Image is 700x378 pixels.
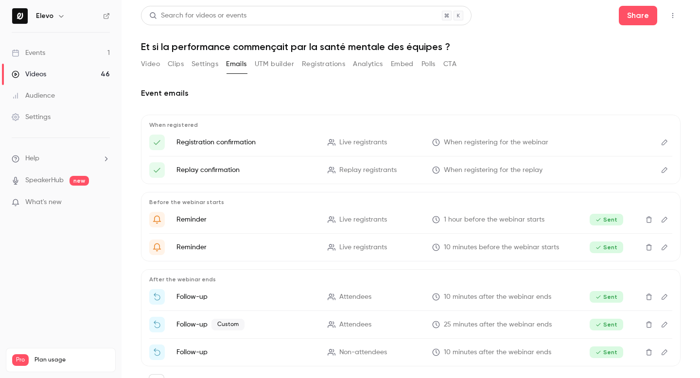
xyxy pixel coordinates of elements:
span: Non-attendees [339,347,387,358]
h6: Elevo [36,11,53,21]
li: Regardez le replay de {{ event_name }} [149,344,672,360]
button: Polls [421,56,436,72]
span: Sent [590,214,623,225]
p: When registered [149,121,672,129]
button: Delete [641,289,657,305]
button: Video [141,56,160,72]
li: Voici le lien pour accéder à la vidéo {{ event_name }} [149,162,672,178]
li: Voici le lien pour accéder à {{ event_name }} [149,135,672,150]
span: 1 hour before the webinar starts [444,215,544,225]
p: Follow-up [176,347,316,357]
span: Sent [590,291,623,303]
div: Audience [12,91,55,101]
div: Events [12,48,45,58]
span: When registering for the replay [444,165,542,175]
span: 25 minutes after the webinar ends [444,320,552,330]
p: Follow-up [176,319,316,330]
span: Sent [590,241,623,253]
p: Replay confirmation [176,165,316,175]
button: Delete [641,240,657,255]
button: Edit [657,240,672,255]
span: When registering for the webinar [444,137,548,148]
p: Follow-up [176,292,316,302]
button: Edit [657,135,672,150]
span: 10 minutes after the webinar ends [444,292,551,302]
button: Delete [641,344,657,360]
button: Edit [657,289,672,305]
button: Top Bar Actions [665,8,681,23]
p: Reminder [176,242,316,252]
button: Analytics [353,56,383,72]
button: Delete [641,212,657,227]
p: Registration confirmation [176,137,316,147]
span: Attendees [339,292,371,302]
span: 10 minutes after the webinar ends [444,347,551,358]
li: Une dernier chose… votre cadeau 🎁 [149,317,672,332]
li: Merci d'avoir participé à {{ event_name }} [149,289,672,305]
button: Settings [192,56,218,72]
span: Replay registrants [339,165,397,175]
span: new [70,176,89,186]
button: Edit [657,162,672,178]
span: Live registrants [339,137,387,148]
button: Embed [391,56,414,72]
button: Emails [226,56,246,72]
button: Edit [657,317,672,332]
div: Videos [12,69,46,79]
iframe: Noticeable Trigger [98,198,110,207]
button: Edit [657,212,672,227]
button: Share [619,6,657,25]
div: Settings [12,112,51,122]
span: Plan usage [35,356,109,364]
span: Help [25,154,39,164]
span: Sent [590,346,623,358]
span: What's new [25,197,62,207]
p: After the webinar ends [149,275,672,283]
button: Clips [168,56,184,72]
img: Elevo [12,8,28,24]
span: Custom [211,319,245,330]
li: help-dropdown-opener [12,154,110,164]
div: Search for videos or events [149,11,246,21]
p: Before the webinar starts [149,198,672,206]
button: Registrations [302,56,345,72]
a: SpeakerHub [25,175,64,186]
h1: Et si la performance commençait par la santé mentale des équipes ? [141,41,681,52]
span: Live registrants [339,242,387,253]
p: Reminder [176,215,316,224]
span: 10 minutes before the webinar starts [444,242,559,253]
span: Live registrants [339,215,387,225]
button: Edit [657,344,672,360]
span: Attendees [339,320,371,330]
button: CTA [443,56,456,72]
span: Pro [12,354,29,366]
li: {{ event_name }} commence dans 10 minutes [149,240,672,255]
h2: Event emails [141,87,681,99]
span: Sent [590,319,623,330]
button: UTM builder [255,56,294,72]
li: {{ event_name }} va bientôt commencer [149,212,672,227]
button: Delete [641,317,657,332]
